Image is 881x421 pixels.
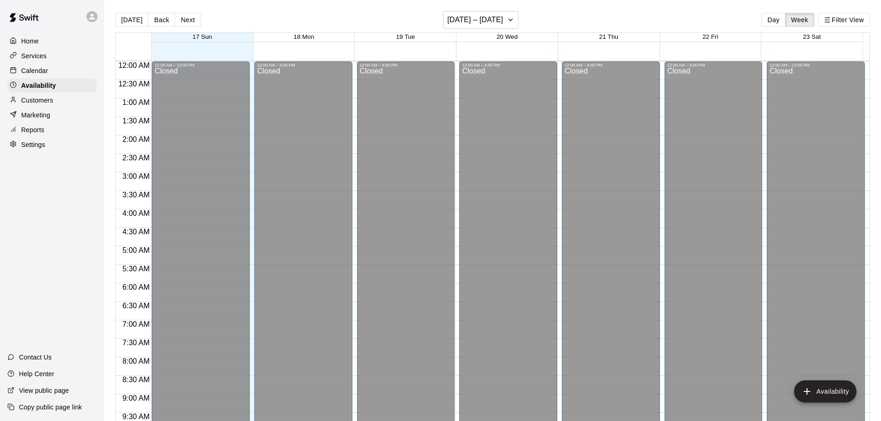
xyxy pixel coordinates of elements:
[794,380,856,403] button: add
[21,51,47,61] p: Services
[7,49,97,63] a: Services
[148,13,175,27] button: Back
[21,140,45,149] p: Settings
[19,353,52,362] p: Contact Us
[120,135,152,143] span: 2:00 AM
[120,209,152,217] span: 4:00 AM
[19,386,69,395] p: View public page
[120,246,152,254] span: 5:00 AM
[462,63,554,67] div: 12:00 AM – 4:00 PM
[120,376,152,384] span: 8:30 AM
[175,13,201,27] button: Next
[21,37,39,46] p: Home
[120,172,152,180] span: 3:00 AM
[7,93,97,107] a: Customers
[803,33,821,40] button: 23 Sat
[761,13,785,27] button: Day
[21,110,50,120] p: Marketing
[120,283,152,291] span: 6:00 AM
[21,81,56,90] p: Availability
[360,63,452,67] div: 12:00 AM – 4:00 PM
[120,320,152,328] span: 7:00 AM
[785,13,814,27] button: Week
[21,66,48,75] p: Calendar
[120,394,152,402] span: 9:00 AM
[192,33,212,40] button: 17 Sun
[21,125,44,134] p: Reports
[120,98,152,106] span: 1:00 AM
[702,33,718,40] button: 22 Fri
[770,63,862,67] div: 12:00 AM – 12:00 PM
[7,123,97,137] a: Reports
[116,80,152,88] span: 12:30 AM
[120,117,152,125] span: 1:30 AM
[120,154,152,162] span: 2:30 AM
[294,33,314,40] button: 18 Mon
[120,191,152,199] span: 3:30 AM
[120,302,152,310] span: 6:30 AM
[120,228,152,236] span: 4:30 AM
[667,63,760,67] div: 12:00 AM – 4:00 PM
[19,403,82,412] p: Copy public page link
[120,339,152,347] span: 7:30 AM
[396,33,415,40] button: 19 Tue
[120,357,152,365] span: 8:00 AM
[7,108,97,122] a: Marketing
[21,96,53,105] p: Customers
[7,64,97,78] a: Calendar
[19,369,54,378] p: Help Center
[116,61,152,69] span: 12:00 AM
[599,33,618,40] button: 21 Thu
[154,63,247,67] div: 12:00 AM – 12:00 PM
[115,13,148,27] button: [DATE]
[257,63,350,67] div: 12:00 AM – 4:00 PM
[818,13,870,27] button: Filter View
[120,265,152,273] span: 5:30 AM
[7,34,97,48] a: Home
[497,33,518,40] button: 20 Wed
[443,11,518,29] button: [DATE] – [DATE]
[565,63,657,67] div: 12:00 AM – 4:00 PM
[7,138,97,152] a: Settings
[7,79,97,92] a: Availability
[120,413,152,421] span: 9:30 AM
[447,13,503,26] h6: [DATE] – [DATE]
